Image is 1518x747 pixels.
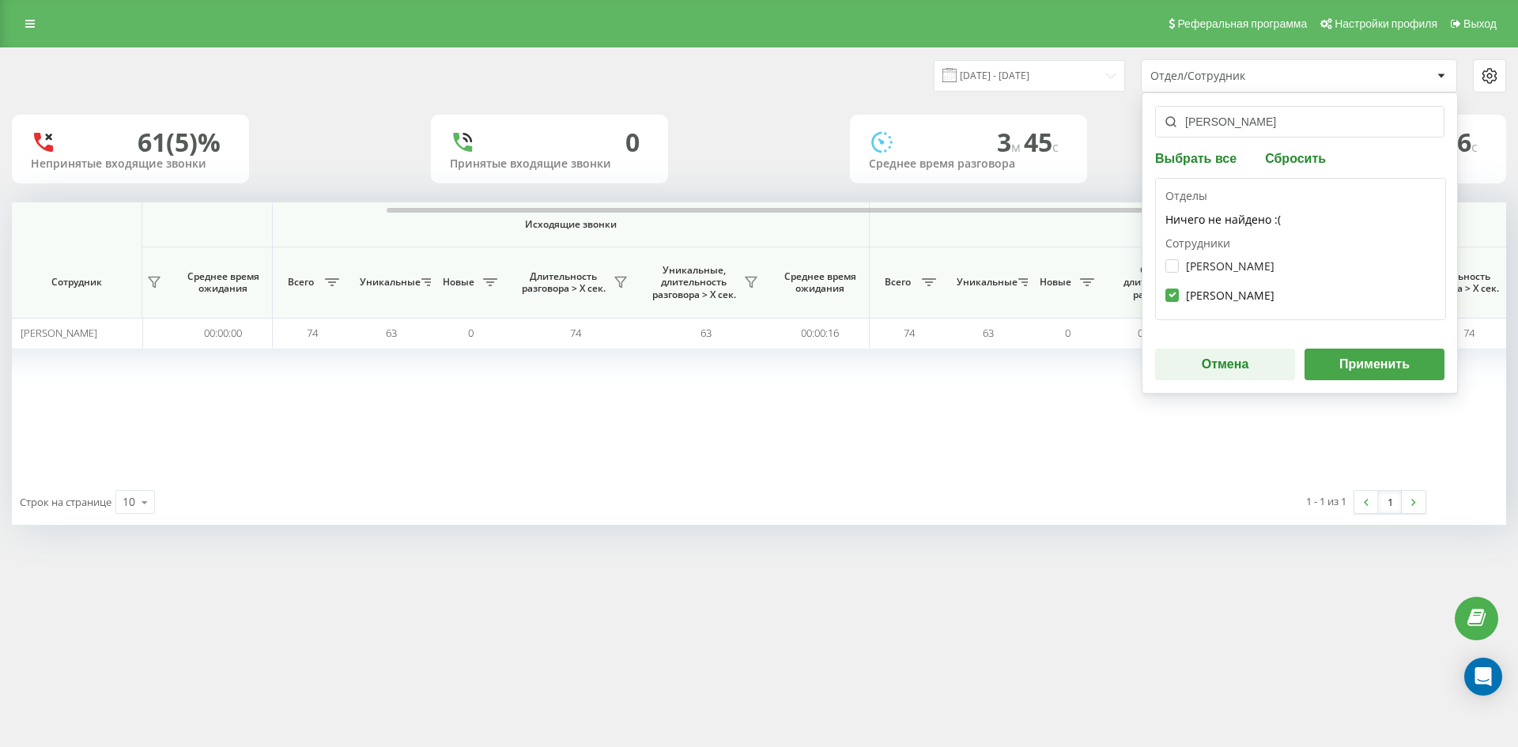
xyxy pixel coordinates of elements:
span: Уникальные [360,276,417,289]
td: 00:00:00 [174,318,273,349]
button: Отмена [1155,349,1295,380]
span: Уникальные [957,276,1014,289]
span: Настройки профиля [1335,17,1437,30]
div: 1 - 1 из 1 [1306,493,1346,509]
span: Всего [281,276,320,289]
div: Ничего не найдено :( [1165,204,1436,236]
span: 16 [1443,125,1478,159]
a: 1 [1378,491,1402,513]
span: Новые [1036,276,1075,289]
span: Всего [878,276,917,289]
span: Исходящие звонки [310,218,833,231]
span: Среднее время ожидания [186,270,260,295]
span: 63 [386,326,397,340]
input: Поиск [1155,106,1444,138]
div: Среднее время разговора [869,157,1068,171]
div: Непринятые входящие звонки [31,157,230,171]
button: Применить [1305,349,1444,380]
div: 10 [123,494,135,510]
span: 45 [1024,125,1059,159]
div: 0 [625,127,640,157]
span: c [1471,138,1478,156]
span: 3 [997,125,1024,159]
span: Реферальная программа [1177,17,1307,30]
label: [PERSON_NAME] [1165,259,1274,273]
span: Среднее время ожидания [783,270,857,295]
div: Принятые входящие звонки [450,157,649,171]
span: м [1011,138,1024,156]
span: 63 [983,326,994,340]
span: 0 [1065,326,1071,340]
span: 74 [307,326,318,340]
span: [PERSON_NAME] [21,326,97,340]
span: Общая длительность разговора [1119,264,1194,301]
div: Сотрудники [1165,236,1436,310]
span: Строк на странице [20,495,111,509]
div: 61 (5)% [138,127,221,157]
span: 63 [700,326,712,340]
div: Отдел/Сотрудник [1150,70,1339,83]
div: Отделы [1165,188,1436,236]
span: Длительность разговора > Х сек. [518,270,609,295]
span: 74 [904,326,915,340]
td: 02:14:46 [1107,318,1206,349]
span: Новые [439,276,478,289]
span: Уникальные, длительность разговора > Х сек. [648,264,739,301]
span: 74 [1463,326,1475,340]
button: Сбросить [1260,150,1331,165]
span: 0 [468,326,474,340]
span: c [1052,138,1059,156]
div: Open Intercom Messenger [1464,658,1502,696]
label: [PERSON_NAME] [1165,289,1274,302]
td: 00:00:16 [771,318,870,349]
span: Сотрудник [25,276,128,289]
span: 74 [570,326,581,340]
button: Выбрать все [1155,150,1241,165]
span: Выход [1463,17,1497,30]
